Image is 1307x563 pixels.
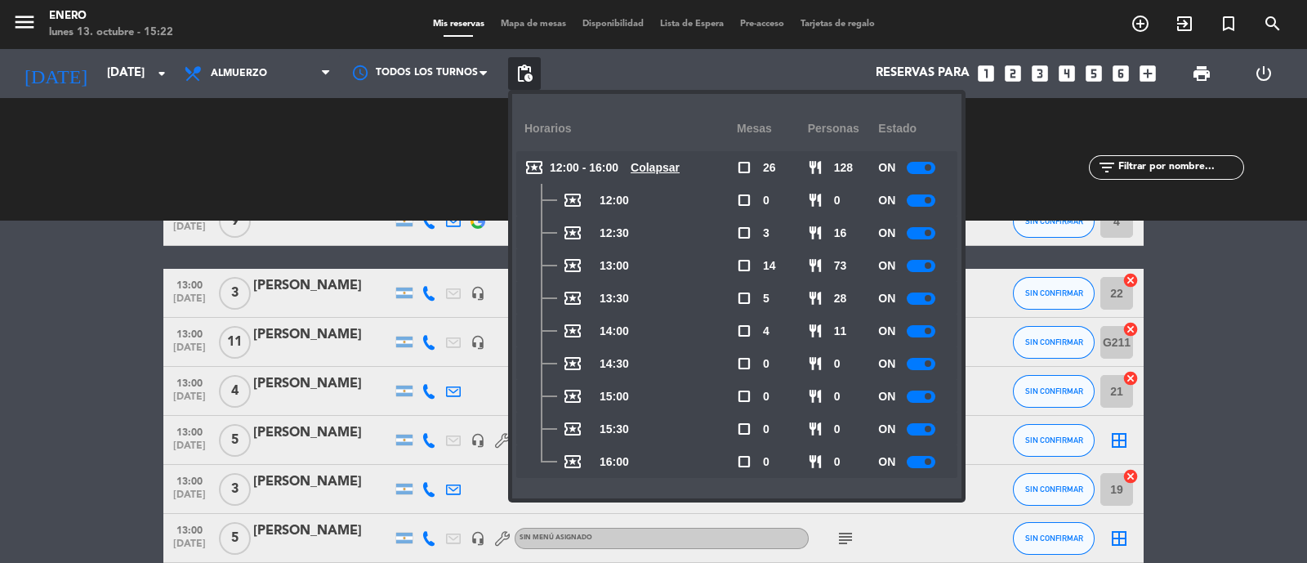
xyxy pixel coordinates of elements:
button: SIN CONFIRMAR [1013,522,1095,555]
span: SIN CONFIRMAR [1025,387,1083,395]
i: headset_mic [471,531,485,546]
span: 5 [763,289,769,308]
span: 3 [763,224,769,243]
i: cancel [1122,272,1139,288]
u: Colapsar [631,161,680,174]
span: ON [878,224,895,243]
span: [DATE] [169,489,210,508]
i: looks_4 [1056,63,1077,84]
span: 128 [834,159,853,177]
span: local_activity [524,158,544,177]
span: 13:30 [600,289,629,308]
span: 13:00 [169,324,210,342]
span: restaurant [808,422,823,436]
span: 0 [763,191,769,210]
i: looks_one [975,63,997,84]
span: SIN CONFIRMAR [1025,288,1083,297]
span: check_box_outline_blank [737,258,752,273]
i: looks_two [1002,63,1024,84]
button: menu [12,10,37,40]
span: check_box_outline_blank [737,389,752,404]
span: 14:30 [600,355,629,373]
span: 13:00 [169,275,210,293]
span: 9 [219,205,251,238]
i: cancel [1122,370,1139,387]
span: Sin menú asignado [520,534,592,541]
span: [DATE] [169,538,210,557]
div: Horarios [524,106,737,151]
span: [DATE] [169,342,210,361]
span: check_box_outline_blank [737,160,752,175]
span: 12:30 [600,224,629,243]
span: [DATE] [169,440,210,459]
span: [DATE] [169,221,210,240]
span: ON [878,453,895,471]
span: 4 [219,375,251,408]
span: 14:00 [600,322,629,341]
span: 3 [219,277,251,310]
span: [DATE] [169,391,210,410]
button: SIN CONFIRMAR [1013,473,1095,506]
span: restaurant [808,324,823,338]
span: ON [878,289,895,308]
span: check_box_outline_blank [737,291,752,306]
span: restaurant [808,356,823,371]
div: lunes 13. octubre - 15:22 [49,25,173,41]
span: ON [878,387,895,406]
button: SIN CONFIRMAR [1013,424,1095,457]
span: check_box_outline_blank [737,193,752,208]
span: SIN CONFIRMAR [1025,485,1083,494]
span: restaurant [808,454,823,469]
i: looks_6 [1110,63,1131,84]
span: Pre-acceso [732,20,792,29]
span: local_activity [563,419,582,439]
span: 13:00 [169,471,210,489]
span: 13:00 [600,257,629,275]
span: 12:00 - 16:00 [550,159,618,177]
span: 0 [834,453,841,471]
span: 13:00 [169,373,210,391]
i: looks_5 [1083,63,1104,84]
span: SIN CONFIRMAR [1025,534,1083,543]
div: LOG OUT [1233,49,1295,98]
span: ON [878,191,895,210]
span: 12:00 [600,191,629,210]
div: Estado [878,106,949,151]
i: cancel [1122,468,1139,485]
span: 11 [219,326,251,359]
div: [PERSON_NAME] [253,471,392,493]
span: SIN CONFIRMAR [1025,337,1083,346]
i: cancel [1122,321,1139,337]
span: local_activity [563,387,582,406]
div: [PERSON_NAME] [253,373,392,395]
div: [PERSON_NAME] [253,422,392,444]
div: Enero [49,8,173,25]
i: power_settings_new [1254,64,1274,83]
span: 4 [763,322,769,341]
span: 15:00 [600,387,629,406]
button: SIN CONFIRMAR [1013,375,1095,408]
span: ON [878,257,895,275]
span: 3 [219,473,251,506]
img: google-logo.png [471,214,485,229]
span: Reservas para [876,66,970,81]
span: 0 [834,387,841,406]
i: border_all [1109,431,1129,450]
i: [DATE] [12,56,99,92]
span: restaurant [808,160,823,175]
span: ON [878,420,895,439]
span: ON [878,159,895,177]
span: Tarjetas de regalo [792,20,883,29]
span: 26 [763,159,776,177]
button: SIN CONFIRMAR [1013,205,1095,238]
span: [DATE] [169,293,210,312]
i: looks_3 [1029,63,1051,84]
span: local_activity [563,190,582,210]
span: restaurant [808,389,823,404]
span: ON [878,355,895,373]
button: SIN CONFIRMAR [1013,277,1095,310]
span: 13:00 [169,422,210,440]
span: 73 [834,257,847,275]
span: local_activity [563,452,582,471]
div: personas [808,106,879,151]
